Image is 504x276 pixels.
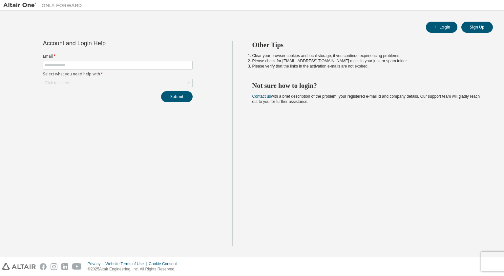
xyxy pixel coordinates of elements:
li: Please check for [EMAIL_ADDRESS][DOMAIN_NAME] mails in your junk or spam folder. [252,58,481,64]
h2: Other Tips [252,41,481,49]
div: Click to select [45,80,69,86]
div: Account and Login Help [43,41,163,46]
span: with a brief description of the problem, your registered e-mail id and company details. Our suppo... [252,94,480,104]
a: Contact us [252,94,271,99]
div: Website Terms of Use [105,261,149,266]
div: Privacy [88,261,105,266]
label: Email [43,54,193,59]
img: altair_logo.svg [2,263,36,270]
button: Sign Up [461,22,493,33]
button: Login [426,22,457,33]
img: youtube.svg [72,263,82,270]
li: Please verify that the links in the activation e-mails are not expired. [252,64,481,69]
img: instagram.svg [51,263,57,270]
div: Cookie Consent [149,261,180,266]
h2: Not sure how to login? [252,81,481,90]
img: Altair One [3,2,85,9]
label: Select what you need help with [43,71,193,77]
p: © 2025 Altair Engineering, Inc. All Rights Reserved. [88,266,181,272]
img: facebook.svg [40,263,47,270]
img: linkedin.svg [61,263,68,270]
button: Submit [161,91,193,102]
li: Clear your browser cookies and local storage, if you continue experiencing problems. [252,53,481,58]
div: Click to select [43,79,192,87]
